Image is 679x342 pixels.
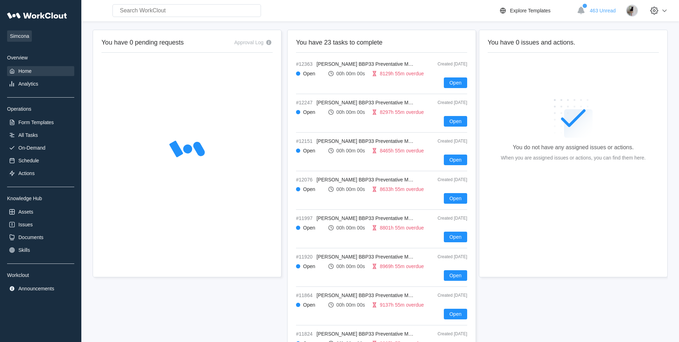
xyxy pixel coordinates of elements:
[449,234,462,239] span: Open
[7,232,74,242] a: Documents
[510,8,551,13] div: Explore Templates
[444,77,467,88] button: Open
[296,254,314,260] span: #11920
[513,144,634,151] div: You do not have any assigned issues or actions.
[336,225,365,231] div: 00h 00m 00s
[18,247,30,253] div: Skills
[317,292,444,298] span: [PERSON_NAME] BBP33 Preventative Maintenance Task
[7,55,74,60] div: Overview
[317,61,444,67] span: [PERSON_NAME] BBP33 Preventative Maintenance Task
[380,302,424,308] div: 9137h 55m overdue
[303,225,324,231] div: Open
[296,138,314,144] span: #12151
[18,68,31,74] div: Home
[380,109,424,115] div: 8297h 55m overdue
[317,138,444,144] span: [PERSON_NAME] BBP33 Preventative Maintenance Task
[380,148,424,153] div: 8465h 55m overdue
[18,286,54,291] div: Announcements
[303,148,324,153] div: Open
[449,196,462,201] span: Open
[18,209,33,215] div: Assets
[380,71,424,76] div: 8129h 55m overdue
[380,225,424,231] div: 8801h 55m overdue
[444,270,467,281] button: Open
[7,284,74,294] a: Announcements
[421,139,467,144] div: Created [DATE]
[18,120,54,125] div: Form Templates
[7,66,74,76] a: Home
[18,81,38,87] div: Analytics
[303,186,324,192] div: Open
[303,71,324,76] div: Open
[449,80,462,85] span: Open
[101,39,184,47] h2: You have 0 pending requests
[444,232,467,242] button: Open
[7,156,74,166] a: Schedule
[18,145,45,151] div: On-Demand
[112,4,261,17] input: Search WorkClout
[590,8,616,13] span: 463 Unread
[7,207,74,217] a: Assets
[317,331,444,337] span: [PERSON_NAME] BBP33 Preventative Maintenance Task
[444,155,467,165] button: Open
[421,177,467,182] div: Created [DATE]
[421,293,467,298] div: Created [DATE]
[317,100,444,105] span: [PERSON_NAME] BBP33 Preventative Maintenance Task
[449,157,462,162] span: Open
[317,215,444,221] span: [PERSON_NAME] BBP33 Preventative Maintenance Task
[7,117,74,127] a: Form Templates
[336,186,365,192] div: 00h 00m 00s
[421,100,467,105] div: Created [DATE]
[296,215,314,221] span: #11997
[336,71,365,76] div: 00h 00m 00s
[7,245,74,255] a: Skills
[336,302,365,308] div: 00h 00m 00s
[7,30,32,42] span: Simcona
[296,39,467,47] h2: You have 23 tasks to complete
[449,273,462,278] span: Open
[501,153,645,162] div: When you are assigned issues or actions, you can find them here.
[444,309,467,319] button: Open
[421,216,467,221] div: Created [DATE]
[421,62,467,66] div: Created [DATE]
[444,116,467,127] button: Open
[336,109,365,115] div: 00h 00m 00s
[626,5,638,17] img: stormageddon_tree.jpg
[296,61,314,67] span: #12363
[18,222,33,227] div: Issues
[317,254,444,260] span: [PERSON_NAME] BBP33 Preventative Maintenance Task
[296,100,314,105] span: #12247
[449,119,462,124] span: Open
[18,158,39,163] div: Schedule
[7,272,74,278] div: Workclout
[296,292,314,298] span: #11864
[336,148,365,153] div: 00h 00m 00s
[7,106,74,112] div: Operations
[18,132,38,138] div: All Tasks
[7,220,74,230] a: Issues
[7,143,74,153] a: On-Demand
[421,254,467,259] div: Created [DATE]
[317,177,444,182] span: [PERSON_NAME] BBP33 Preventative Maintenance Task
[7,196,74,201] div: Knowledge Hub
[421,331,467,336] div: Created [DATE]
[7,130,74,140] a: All Tasks
[444,193,467,204] button: Open
[303,302,324,308] div: Open
[7,168,74,178] a: Actions
[336,263,365,269] div: 00h 00m 00s
[449,312,462,317] span: Open
[488,39,659,47] h2: You have 0 issues and actions.
[7,79,74,89] a: Analytics
[234,40,263,45] div: Approval Log
[380,186,424,192] div: 8633h 55m overdue
[380,263,424,269] div: 8969h 55m overdue
[303,263,324,269] div: Open
[296,177,314,182] span: #12076
[18,170,35,176] div: Actions
[18,234,43,240] div: Documents
[499,6,573,15] a: Explore Templates
[303,109,324,115] div: Open
[296,331,314,337] span: #11824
